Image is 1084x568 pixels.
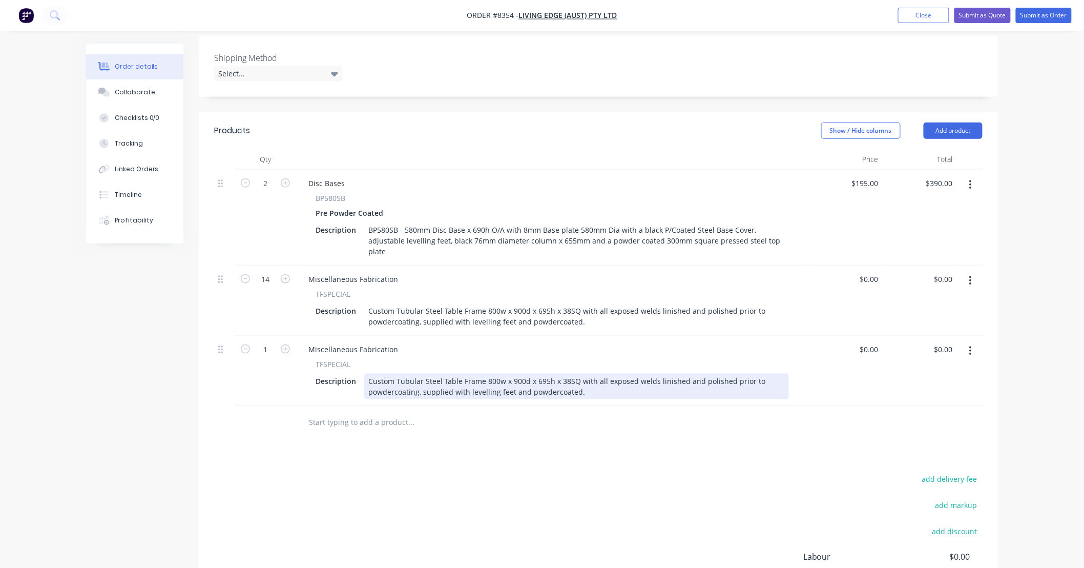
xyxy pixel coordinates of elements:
[894,551,970,563] span: $0.00
[467,11,519,21] span: Order #8354 -
[86,54,183,79] button: Order details
[898,8,949,23] button: Close
[916,472,983,486] button: add delivery fee
[115,165,159,174] div: Linked Orders
[803,551,894,563] span: Labour
[1016,8,1072,23] button: Submit as Order
[519,11,617,21] a: Living Edge (Aust) Pty Ltd
[954,8,1011,23] button: Submit as Quote
[300,342,406,357] div: Miscellaneous Fabrication
[235,149,296,170] div: Qty
[308,412,513,433] input: Start typing to add a product...
[115,62,158,71] div: Order details
[115,190,142,199] div: Timeline
[214,66,342,82] div: Select...
[930,498,983,512] button: add markup
[364,222,789,259] div: BP580SB - 580mm Disc Base x 690h O/A with 8mm Base plate 580mm Dia with a black P/Coated Steel Ba...
[300,176,353,191] div: Disc Bases
[86,156,183,182] button: Linked Orders
[115,139,143,148] div: Tracking
[115,88,155,97] div: Collaborate
[883,149,957,170] div: Total
[214,52,342,64] label: Shipping Method
[311,303,360,318] div: Description
[214,125,250,137] div: Products
[808,149,883,170] div: Price
[316,289,350,299] span: TFSPECIAL
[311,222,360,237] div: Description
[86,131,183,156] button: Tracking
[316,359,350,370] span: TFSPECIAL
[927,524,983,538] button: add discount
[86,208,183,233] button: Profitability
[18,8,34,23] img: Factory
[311,374,360,389] div: Description
[86,105,183,131] button: Checklists 0/0
[364,303,789,329] div: Custom Tubular Steel Table Frame 800w x 900d x 695h x 38SQ with all exposed welds linished and po...
[924,123,983,139] button: Add product
[316,206,387,220] div: Pre Powder Coated
[86,182,183,208] button: Timeline
[86,79,183,105] button: Collaborate
[364,374,789,399] div: Custom Tubular Steel Table Frame 800w x 900d x 695h x 38SQ with all exposed welds linished and po...
[821,123,901,139] button: Show / Hide columns
[115,113,160,123] div: Checklists 0/0
[300,272,406,287] div: Miscellaneous Fabrication
[316,193,345,204] span: BP580SB
[115,216,153,225] div: Profitability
